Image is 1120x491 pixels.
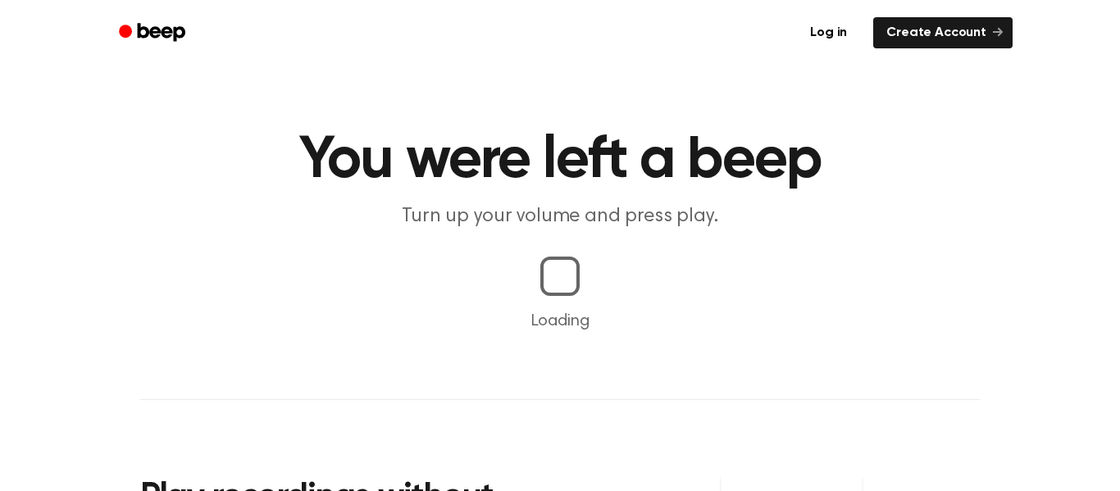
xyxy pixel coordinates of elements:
[794,14,863,52] a: Log in
[245,203,875,230] p: Turn up your volume and press play.
[140,131,980,190] h1: You were left a beep
[873,17,1013,48] a: Create Account
[107,17,200,49] a: Beep
[20,309,1100,334] p: Loading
